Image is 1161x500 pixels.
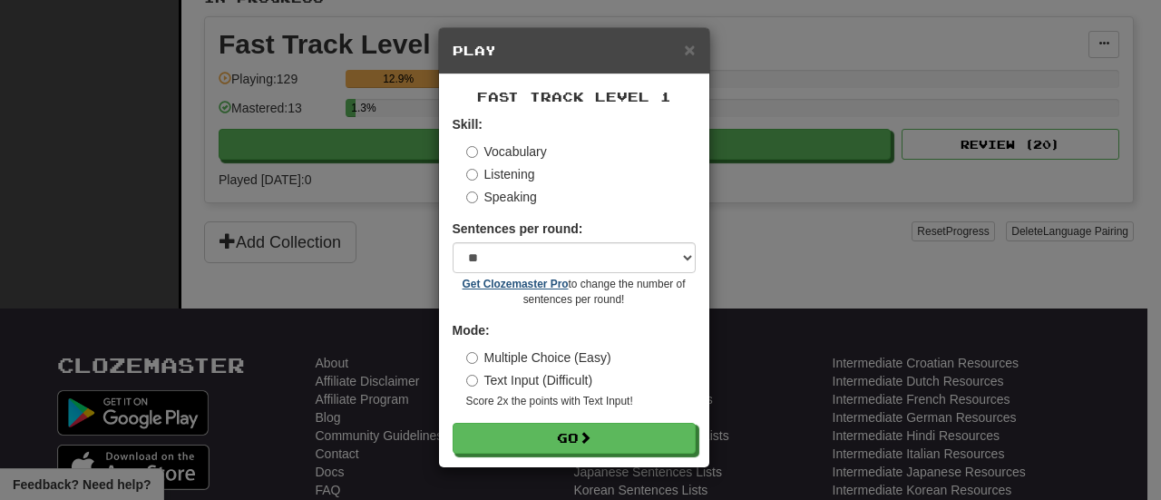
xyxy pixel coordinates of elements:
[453,277,696,308] small: to change the number of sentences per round!
[453,42,696,60] h5: Play
[466,191,478,203] input: Speaking
[466,188,537,206] label: Speaking
[463,278,569,290] a: Get Clozemaster Pro
[477,89,671,104] span: Fast Track Level 1
[453,220,583,238] label: Sentences per round:
[453,323,490,338] strong: Mode:
[466,146,478,158] input: Vocabulary
[684,40,695,59] button: Close
[466,142,547,161] label: Vocabulary
[453,423,696,454] button: Go
[466,348,611,367] label: Multiple Choice (Easy)
[466,169,478,181] input: Listening
[466,394,696,409] small: Score 2x the points with Text Input !
[453,117,483,132] strong: Skill:
[466,165,535,183] label: Listening
[466,375,478,387] input: Text Input (Difficult)
[466,352,478,364] input: Multiple Choice (Easy)
[684,39,695,60] span: ×
[466,371,593,389] label: Text Input (Difficult)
